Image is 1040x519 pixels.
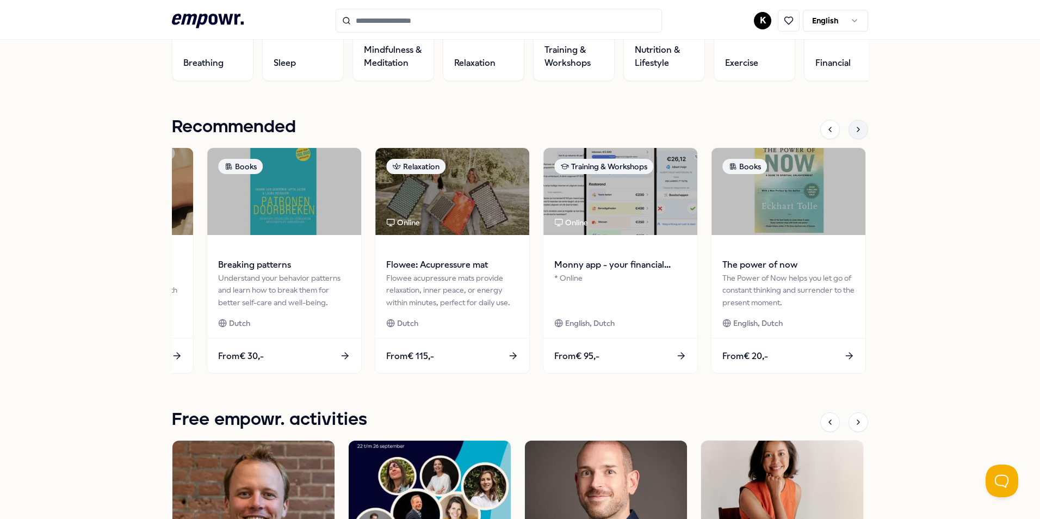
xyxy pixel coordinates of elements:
[183,57,224,70] span: Breathing
[364,44,423,70] span: Mindfulness & Meditation
[375,147,530,374] a: package imageRelaxationOnlineFlowee: Acupressure matFlowee acupressure mats provide relaxation, i...
[554,159,653,174] div: Training & Workshops
[722,258,855,272] span: The power of now
[39,147,194,374] a: package imageNOWATCH: SmartwatchNOWATCH measures stress, sleep, and heart rate to improve your he...
[50,272,182,308] div: NOWATCH measures stress, sleep, and heart rate to improve your health with research-grade data.
[733,317,783,329] span: English, Dutch
[397,317,418,329] span: Dutch
[386,217,420,228] div: Online
[554,349,599,363] span: From € 95,-
[386,159,445,174] div: Relaxation
[543,148,697,235] img: package image
[274,57,296,70] span: Sleep
[207,148,361,235] img: package image
[711,147,866,374] a: package imageBooksThe power of nowThe Power of Now helps you let go of constant thinking and surr...
[218,272,350,308] div: Understand your behavior patterns and learn how to break them for better self-care and well-being.
[386,272,518,308] div: Flowee acupressure mats provide relaxation, inner peace, or energy within minutes, perfect for da...
[815,57,851,70] span: Financial
[725,57,758,70] span: Exercise
[218,258,350,272] span: Breaking patterns
[554,258,686,272] span: Monny app - your financial assistent
[207,147,362,374] a: package imageBooksBreaking patternsUnderstand your behavior patterns and learn how to break them ...
[375,148,529,235] img: package image
[218,349,264,363] span: From € 30,-
[635,44,694,70] span: Nutrition & Lifestyle
[554,272,686,308] div: * Online
[544,44,603,70] span: Training & Workshops
[386,258,518,272] span: Flowee: Acupressure mat
[218,159,263,174] div: Books
[229,317,250,329] span: Dutch
[50,258,182,272] span: NOWATCH: Smartwatch
[386,349,434,363] span: From € 115,-
[986,465,1018,497] iframe: Help Scout Beacon - Open
[39,148,193,235] img: package image
[554,217,588,228] div: Online
[172,406,367,434] h1: Free empowr. activities
[722,349,768,363] span: From € 20,-
[711,148,865,235] img: package image
[754,12,771,29] button: K
[454,57,496,70] span: Relaxation
[565,317,615,329] span: English, Dutch
[172,114,296,141] h1: Recommended
[722,272,855,308] div: The Power of Now helps you let go of constant thinking and surrender to the present moment.
[722,159,767,174] div: Books
[543,147,698,374] a: package imageTraining & WorkshopsOnlineMonny app - your financial assistent* OnlineEnglish, Dutch...
[336,9,662,33] input: Search for products, categories or subcategories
